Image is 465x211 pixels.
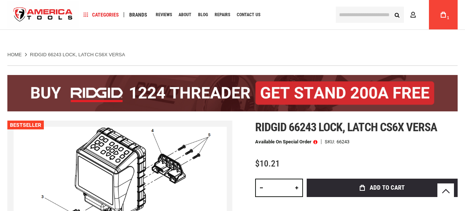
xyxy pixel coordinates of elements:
[7,1,79,29] a: store logo
[237,12,260,17] span: Contact Us
[255,158,280,169] span: $10.21
[7,51,22,58] a: Home
[198,12,208,17] span: Blog
[390,8,404,22] button: Search
[195,10,211,20] a: Blog
[126,10,151,20] a: Brands
[370,185,405,191] span: Add to Cart
[175,10,195,20] a: About
[233,10,264,20] a: Contact Us
[255,139,317,144] p: Available on Special Order
[255,120,437,134] span: Ridgid 66243 lock, latch cs6x versa
[447,16,449,20] span: 1
[84,12,119,17] span: Categories
[7,75,458,111] img: BOGO: Buy the RIDGID® 1224 Threader (26092), get the 92467 200A Stand FREE!
[7,1,79,29] img: America Tools
[80,10,122,20] a: Categories
[211,10,233,20] a: Repairs
[30,52,125,57] strong: RIDGID 66243 LOCK, LATCH CS6X VERSA
[337,139,349,144] div: 66243
[152,10,175,20] a: Reviews
[129,12,147,17] span: Brands
[307,179,458,197] button: Add to Cart
[362,188,465,211] iframe: LiveChat chat widget
[156,12,172,17] span: Reviews
[215,12,230,17] span: Repairs
[179,12,191,17] span: About
[325,139,337,144] strong: SKU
